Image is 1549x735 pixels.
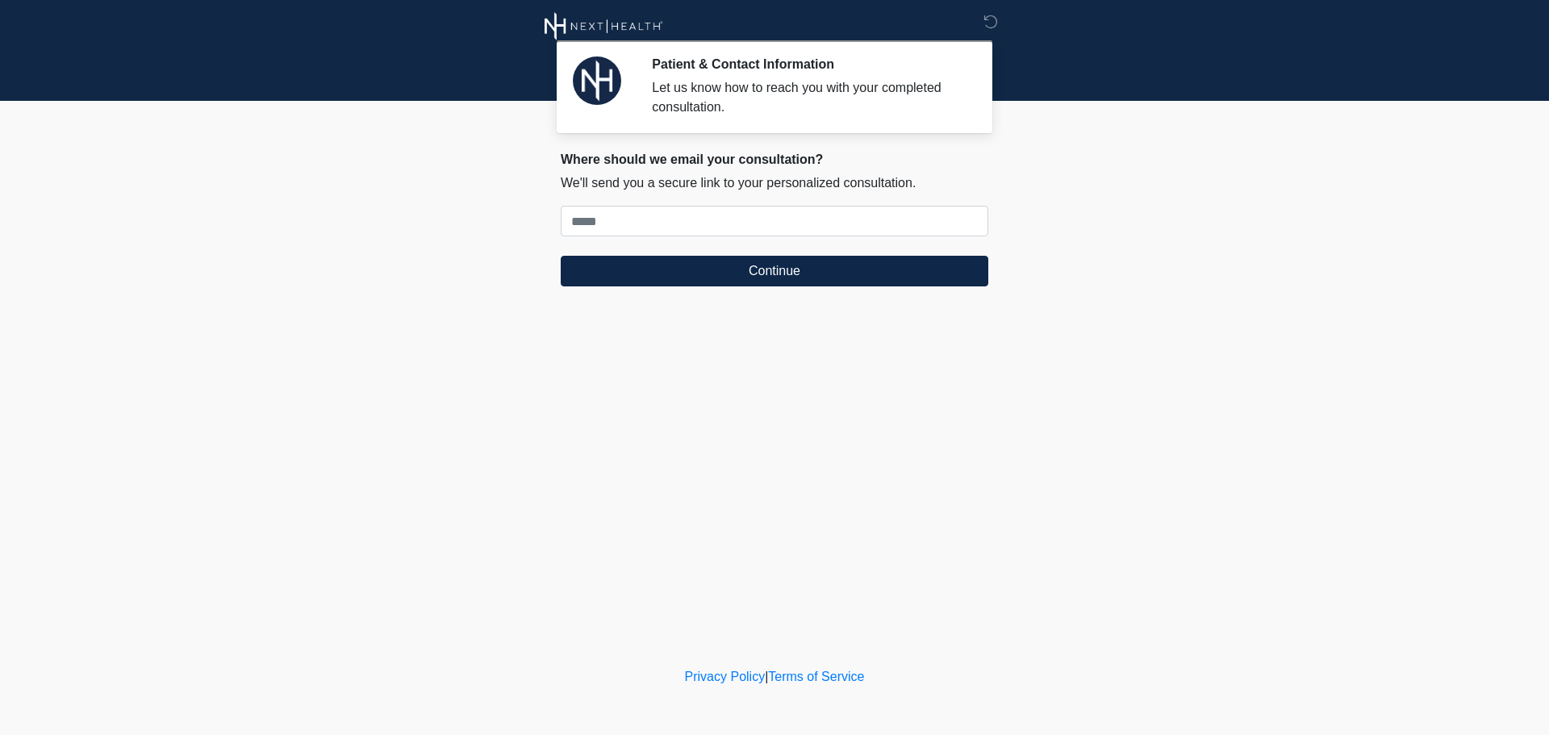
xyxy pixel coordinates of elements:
a: Terms of Service [768,670,864,683]
button: Continue [561,256,988,286]
img: Next Health Wellness Logo [545,12,663,40]
div: Let us know how to reach you with your completed consultation. [652,78,964,117]
img: Agent Avatar [573,56,621,105]
h2: Where should we email your consultation? [561,152,988,167]
p: We'll send you a secure link to your personalized consultation. [561,173,988,193]
h2: Patient & Contact Information [652,56,964,72]
a: | [765,670,768,683]
a: Privacy Policy [685,670,766,683]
